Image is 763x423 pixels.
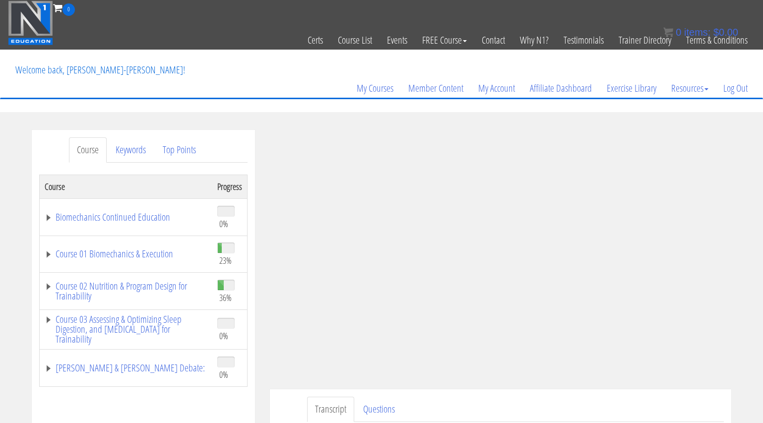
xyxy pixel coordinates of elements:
a: Course 01 Biomechanics & Execution [45,249,207,259]
a: 0 items: $0.00 [663,27,738,38]
span: $ [713,27,719,38]
a: Terms & Conditions [679,16,755,64]
span: 23% [219,255,232,266]
a: Log Out [716,64,755,112]
a: Trainer Directory [611,16,679,64]
th: Progress [212,175,248,198]
a: Why N1? [512,16,556,64]
a: Events [380,16,415,64]
a: Exercise Library [599,64,664,112]
a: Resources [664,64,716,112]
a: Biomechanics Continued Education [45,212,207,222]
a: Contact [474,16,512,64]
a: Keywords [108,137,154,163]
a: Questions [355,397,403,422]
a: Course 02 Nutrition & Program Design for Trainability [45,281,207,301]
span: items: [684,27,710,38]
a: Affiliate Dashboard [522,64,599,112]
span: 0% [219,330,228,341]
a: Certs [300,16,330,64]
span: 36% [219,292,232,303]
a: Course [69,137,107,163]
a: Course List [330,16,380,64]
span: 0% [219,369,228,380]
img: n1-education [8,0,53,45]
th: Course [40,175,213,198]
a: Course 03 Assessing & Optimizing Sleep Digestion, and [MEDICAL_DATA] for Trainability [45,314,207,344]
img: icon11.png [663,27,673,37]
a: Transcript [307,397,354,422]
a: [PERSON_NAME] & [PERSON_NAME] Debate: [45,363,207,373]
a: Member Content [401,64,471,112]
a: My Account [471,64,522,112]
a: 0 [53,1,75,14]
a: Testimonials [556,16,611,64]
bdi: 0.00 [713,27,738,38]
a: Top Points [155,137,204,163]
a: My Courses [349,64,401,112]
span: 0 [63,3,75,16]
span: 0 [676,27,681,38]
p: Welcome back, [PERSON_NAME]-[PERSON_NAME]! [8,50,192,90]
span: 0% [219,218,228,229]
a: FREE Course [415,16,474,64]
